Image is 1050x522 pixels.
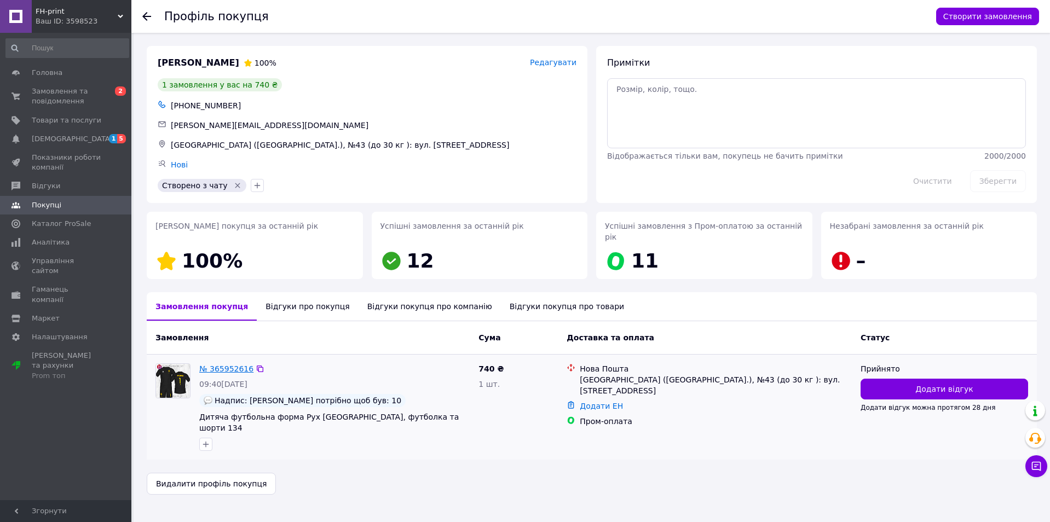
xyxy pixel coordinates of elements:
span: Статус [861,333,890,342]
div: Нова Пошта [580,363,852,374]
span: Аналітика [32,237,70,247]
span: Управління сайтом [32,256,101,276]
span: Додати відгук [915,384,973,395]
div: Відгуки покупця про компанію [359,292,501,321]
span: Успішні замовлення з Пром-оплатою за останній рік [605,222,802,241]
span: [PERSON_NAME] [158,57,239,69]
div: Відгуки покупця про товари [501,292,633,321]
span: 2000 / 2000 [984,152,1026,160]
span: Примітки [607,57,650,68]
span: Показники роботи компанії [32,153,101,172]
div: Ваш ID: 3598523 [36,16,131,26]
img: Фото товару [156,364,190,398]
div: Відгуки про покупця [257,292,358,321]
span: Редагувати [530,58,576,67]
div: Prom топ [32,371,101,381]
span: [PERSON_NAME][EMAIL_ADDRESS][DOMAIN_NAME] [171,121,368,130]
span: Cума [478,333,500,342]
span: Каталог ProSale [32,219,91,229]
span: Успішні замовлення за останній рік [380,222,524,230]
button: Створити замовлення [936,8,1039,25]
img: :speech_balloon: [204,396,212,405]
span: 2 [115,86,126,96]
span: [PERSON_NAME] та рахунки [32,351,101,381]
div: 1 замовлення у вас на 740 ₴ [158,78,282,91]
div: [GEOGRAPHIC_DATA] ([GEOGRAPHIC_DATA].), №43 (до 30 кг ): вул. [STREET_ADDRESS] [169,137,579,153]
div: Пром-оплата [580,416,852,427]
h1: Профіль покупця [164,10,269,23]
span: [DEMOGRAPHIC_DATA] [32,134,113,144]
span: Покупці [32,200,61,210]
span: 740 ₴ [478,364,504,373]
span: Відображається тільки вам, покупець не бачить примітки [607,152,843,160]
a: Фото товару [155,363,191,398]
span: 12 [407,250,434,272]
div: [PHONE_NUMBER] [169,98,579,113]
span: Відгуки [32,181,60,191]
button: Видалити профіль покупця [147,473,276,495]
button: Додати відгук [861,379,1028,399]
span: Головна [32,68,62,78]
span: Надпис: [PERSON_NAME] потрібно щоб був: 10 [215,396,401,405]
span: Гаманець компанії [32,285,101,304]
span: [PERSON_NAME] покупця за останній рік [155,222,318,230]
span: Створено з чату [162,181,228,190]
svg: Видалити мітку [233,181,242,190]
span: Замовлення та повідомлення [32,86,101,106]
div: [GEOGRAPHIC_DATA] ([GEOGRAPHIC_DATA].), №43 (до 30 кг ): вул. [STREET_ADDRESS] [580,374,852,396]
a: Додати ЕН [580,402,623,410]
span: Додати відгук можна протягом 28 дня [861,404,995,411]
div: Повернутися назад [142,11,151,22]
input: Пошук [5,38,129,58]
span: Незабрані замовлення за останній рік [830,222,984,230]
span: Доставка та оплата [567,333,654,342]
span: Маркет [32,314,60,323]
span: 100% [255,59,276,67]
span: 11 [631,250,659,272]
span: 09:40[DATE] [199,380,247,388]
div: Прийнято [861,363,1028,374]
span: – [856,250,866,272]
span: Замовлення [155,333,209,342]
a: № 365952616 [199,364,253,373]
span: Налаштування [32,332,88,342]
span: FH-print [36,7,118,16]
span: 1 шт. [478,380,500,388]
button: Чат з покупцем [1025,455,1047,477]
span: Товари та послуги [32,115,101,125]
span: 1 [109,134,118,143]
div: Замовлення покупця [147,292,257,321]
span: 100% [182,250,243,272]
a: Нові [171,160,188,169]
span: 5 [117,134,126,143]
a: Дитяча футбольна форма Рух [GEOGRAPHIC_DATA], футболка та шорти 134 [199,413,459,432]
